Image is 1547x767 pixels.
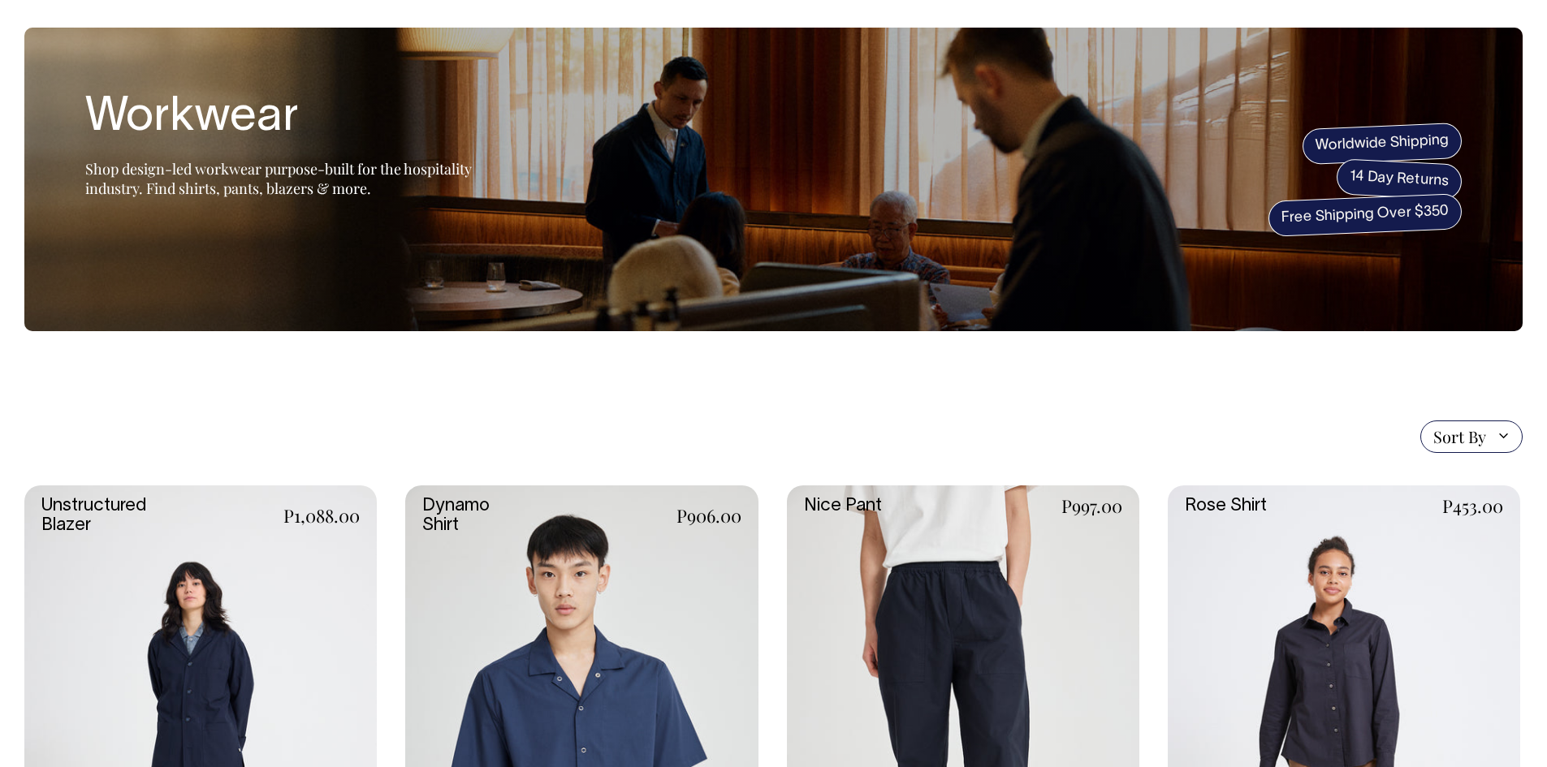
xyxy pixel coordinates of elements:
[1336,158,1463,200] span: 14 Day Returns
[1268,193,1463,237] span: Free Shipping Over $350
[1302,123,1463,165] span: Worldwide Shipping
[1433,427,1486,446] span: Sort By
[85,93,491,144] h1: Workwear
[85,159,472,198] span: Shop design-led workwear purpose-built for the hospitality industry. Find shirts, pants, blazers ...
